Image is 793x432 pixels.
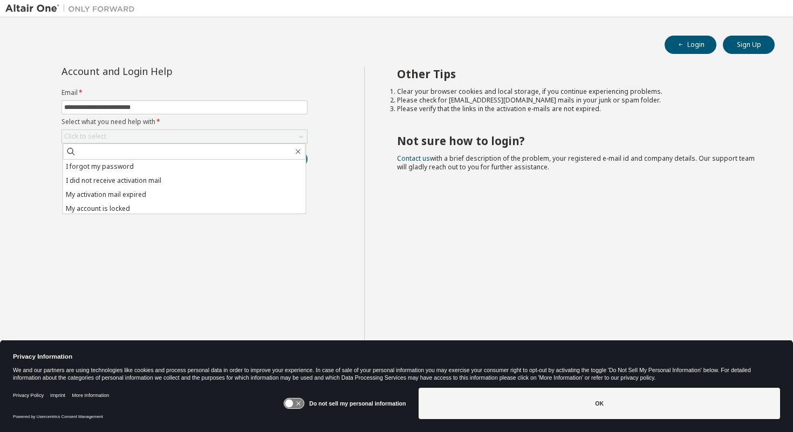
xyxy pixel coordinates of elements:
li: Clear your browser cookies and local storage, if you continue experiencing problems. [397,87,756,96]
h2: Not sure how to login? [397,134,756,148]
li: Please verify that the links in the activation e-mails are not expired. [397,105,756,113]
li: Please check for [EMAIL_ADDRESS][DOMAIN_NAME] mails in your junk or spam folder. [397,96,756,105]
label: Select what you need help with [61,118,307,126]
div: Account and Login Help [61,67,258,76]
div: Click to select [64,132,106,141]
div: Click to select [62,130,307,143]
li: I forgot my password [63,160,306,174]
span: with a brief description of the problem, your registered e-mail id and company details. Our suppo... [397,154,755,172]
a: Contact us [397,154,430,163]
button: Login [665,36,716,54]
label: Email [61,88,307,97]
img: Altair One [5,3,140,14]
button: Sign Up [723,36,775,54]
h2: Other Tips [397,67,756,81]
